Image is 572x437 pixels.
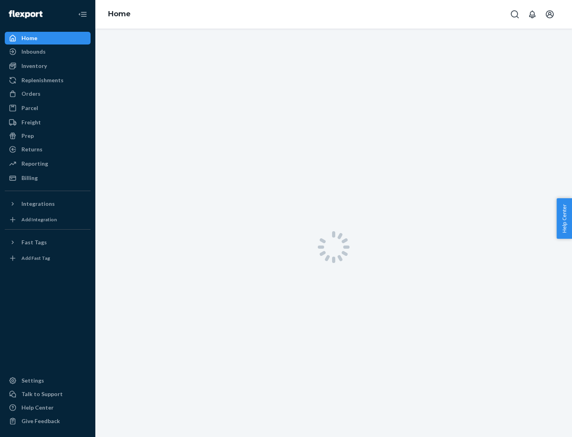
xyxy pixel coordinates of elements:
img: Flexport logo [9,10,43,18]
a: Parcel [5,102,91,114]
button: Give Feedback [5,415,91,427]
a: Home [108,10,131,18]
a: Freight [5,116,91,129]
div: Help Center [21,404,54,412]
a: Reporting [5,157,91,170]
div: Prep [21,132,34,140]
div: Add Fast Tag [21,255,50,261]
a: Inbounds [5,45,91,58]
a: Add Integration [5,213,91,226]
a: Settings [5,374,91,387]
a: Home [5,32,91,44]
div: Billing [21,174,38,182]
button: Help Center [557,198,572,239]
a: Add Fast Tag [5,252,91,265]
div: Orders [21,90,41,98]
a: Inventory [5,60,91,72]
button: Open notifications [524,6,540,22]
ol: breadcrumbs [102,3,137,26]
a: Billing [5,172,91,184]
a: Returns [5,143,91,156]
div: Give Feedback [21,417,60,425]
button: Open account menu [542,6,558,22]
div: Settings [21,377,44,385]
div: Parcel [21,104,38,112]
a: Orders [5,87,91,100]
div: Replenishments [21,76,64,84]
a: Talk to Support [5,388,91,400]
div: Integrations [21,200,55,208]
div: Home [21,34,37,42]
button: Integrations [5,197,91,210]
button: Fast Tags [5,236,91,249]
div: Talk to Support [21,390,63,398]
div: Add Integration [21,216,57,223]
button: Close Navigation [75,6,91,22]
a: Replenishments [5,74,91,87]
div: Inventory [21,62,47,70]
div: Fast Tags [21,238,47,246]
a: Help Center [5,401,91,414]
div: Returns [21,145,43,153]
a: Prep [5,130,91,142]
div: Inbounds [21,48,46,56]
button: Open Search Box [507,6,523,22]
div: Freight [21,118,41,126]
div: Reporting [21,160,48,168]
